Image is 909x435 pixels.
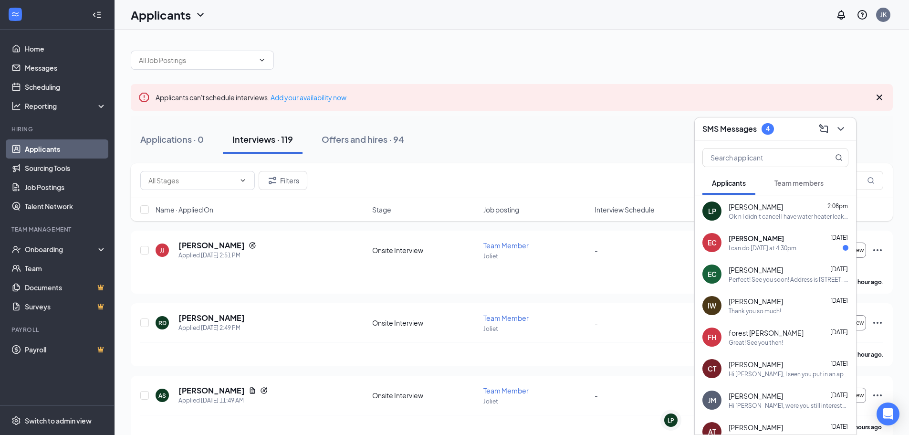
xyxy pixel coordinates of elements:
[25,178,106,197] a: Job Postings
[25,101,107,111] div: Reporting
[25,259,106,278] a: Team
[178,385,245,396] h5: [PERSON_NAME]
[372,205,391,214] span: Stage
[729,370,848,378] div: Hi [PERSON_NAME], I seen you put in an application for our Smoothie King [PERSON_NAME] location a...
[483,397,589,405] p: Joliet
[766,125,770,133] div: 4
[249,242,256,249] svg: Reapply
[483,314,529,322] span: Team Member
[92,10,102,20] svg: Collapse
[830,392,848,399] span: [DATE]
[11,101,21,111] svg: Analysis
[595,205,655,214] span: Interview Schedule
[708,364,716,373] div: CT
[872,317,883,329] svg: Ellipses
[483,205,519,214] span: Job posting
[830,329,848,336] span: [DATE]
[850,278,882,286] b: an hour ago
[138,92,150,103] svg: Error
[271,93,346,102] a: Add your availability now
[25,297,106,316] a: SurveysCrown
[483,252,589,260] p: Joliet
[729,328,804,338] span: forest [PERSON_NAME]
[11,326,104,334] div: Payroll
[708,301,716,310] div: IW
[483,386,529,395] span: Team Member
[178,251,256,260] div: Applied [DATE] 2:51 PM
[830,265,848,273] span: [DATE]
[708,395,716,405] div: JM
[595,246,598,255] span: -
[25,278,106,297] a: DocumentsCrown
[178,323,245,333] div: Applied [DATE] 2:49 PM
[729,297,783,306] span: [PERSON_NAME]
[830,297,848,304] span: [DATE]
[11,416,21,425] svg: Settings
[25,39,106,58] a: Home
[260,387,268,394] svg: Reapply
[874,92,885,103] svg: Cross
[729,307,781,315] div: Thank you so much!
[833,121,848,137] button: ChevronDown
[857,9,868,21] svg: QuestionInfo
[729,244,796,252] div: I can do [DATE] at 4:30pm
[258,56,266,64] svg: ChevronDown
[729,212,848,221] div: Ok n I didn't cancel I have water heater leak need new one I try calling I try tell they say leav...
[25,340,106,359] a: PayrollCrown
[372,245,478,255] div: Onsite Interview
[729,202,783,212] span: [PERSON_NAME]
[850,351,882,358] b: an hour ago
[595,318,598,327] span: -
[850,424,882,431] b: 4 hours ago
[158,392,166,400] div: AS
[11,125,104,133] div: Hiring
[836,9,847,21] svg: Notifications
[729,276,848,284] div: Perfect! See you soon! Address is [STREET_ADDRESS]!
[178,396,268,405] div: Applied [DATE] 11:49 AM
[322,133,404,145] div: Offers and hires · 94
[702,124,757,134] h3: SMS Messages
[25,244,98,254] div: Onboarding
[267,175,278,186] svg: Filter
[25,58,106,77] a: Messages
[25,197,106,216] a: Talent Network
[830,423,848,430] span: [DATE]
[372,318,478,328] div: Onsite Interview
[195,9,206,21] svg: ChevronDown
[729,339,783,347] div: Great! See you then!
[178,313,245,323] h5: [PERSON_NAME]
[830,360,848,367] span: [DATE]
[712,179,746,187] span: Applicants
[139,55,254,65] input: All Job Postings
[774,179,824,187] span: Team members
[703,149,816,167] input: Search applicant
[818,123,829,135] svg: ComposeMessage
[25,159,106,178] a: Sourcing Tools
[259,171,307,190] button: Filter Filters
[239,177,247,184] svg: ChevronDown
[835,154,843,161] svg: MagnifyingGlass
[483,325,589,333] p: Joliet
[11,244,21,254] svg: UserCheck
[148,175,235,186] input: All Stages
[729,391,783,401] span: [PERSON_NAME]
[872,390,883,401] svg: Ellipses
[11,225,104,233] div: Team Management
[131,7,191,23] h1: Applicants
[830,234,848,241] span: [DATE]
[729,423,783,432] span: [PERSON_NAME]
[708,332,716,342] div: FH
[160,246,165,255] div: JJ
[249,387,256,394] svg: Document
[880,11,887,19] div: JK
[178,240,245,251] h5: [PERSON_NAME]
[595,391,598,400] span: -
[372,391,478,400] div: Onsite Interview
[729,233,784,243] span: [PERSON_NAME]
[816,121,831,137] button: ComposeMessage
[25,77,106,96] a: Scheduling
[872,244,883,256] svg: Ellipses
[140,133,204,145] div: Applications · 0
[877,403,899,425] div: Open Intercom Messenger
[867,177,875,184] svg: MagnifyingGlass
